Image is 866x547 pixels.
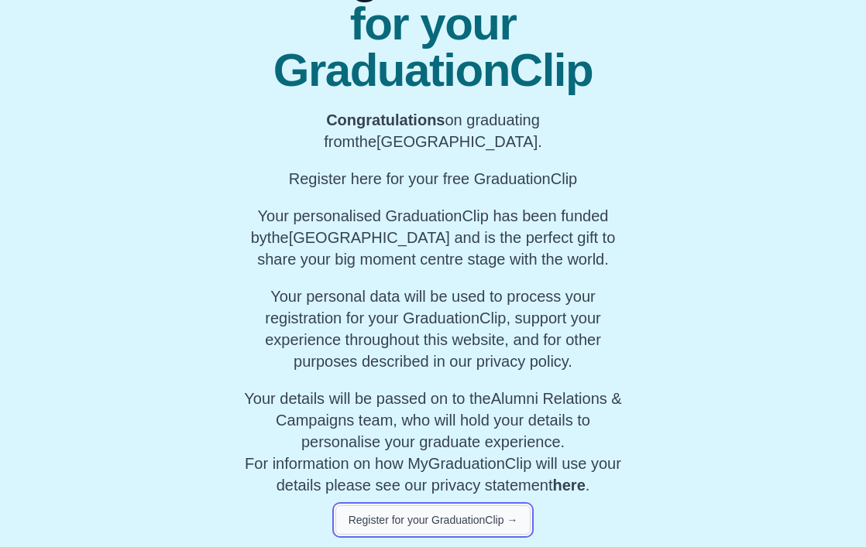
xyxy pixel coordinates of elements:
span: for your GraduationClip [235,1,631,94]
button: Register for your GraduationClip → [335,505,531,535]
p: Register here for your free GraduationClip [235,168,631,190]
a: here [553,477,586,494]
span: the [267,229,289,246]
p: on graduating from [GEOGRAPHIC_DATA]. [235,109,631,152]
span: Your details will be passed on to the , who will hold your details to personalise your graduate e... [244,390,621,450]
span: For information on how MyGraduationClip will use your details please see our privacy statement . [244,390,621,494]
b: Congratulations [326,111,445,128]
p: Your personal data will be used to process your registration for your GraduationClip, support you... [235,285,631,372]
p: Your personalised GraduationClip has been funded by [GEOGRAPHIC_DATA] and is the perfect gift to ... [235,205,631,270]
span: Alumni Relations & Campaigns team [276,390,622,429]
span: the [355,133,376,150]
